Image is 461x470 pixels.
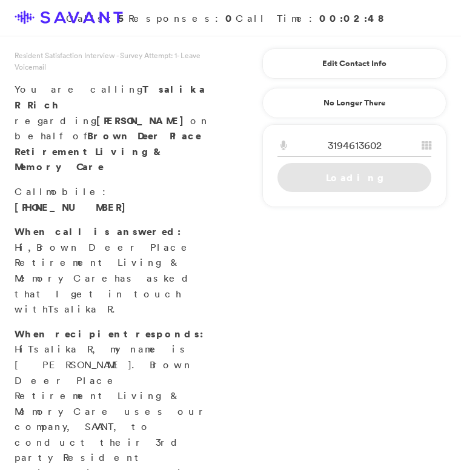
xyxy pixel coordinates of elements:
[277,163,431,192] a: Loading
[15,224,216,317] p: Hi, has asked that I get in touch with .
[15,50,201,72] span: Resident Satisfaction Interview - Survey Attempt: 1 - Leave Voicemail
[27,98,61,111] span: Rich
[319,12,386,25] strong: 00:02:48
[225,12,236,25] strong: 0
[15,129,201,173] strong: Brown Deer Place Retirement Living & Memory Care
[15,82,216,175] p: You are calling regarding on behalf of
[262,88,446,118] a: No Longer There
[15,327,204,340] strong: When recipient responds:
[15,241,194,284] span: Brown Deer Place Retirement Living & Memory Care
[15,184,216,215] p: Call :
[15,225,181,238] strong: When call is answered:
[96,114,190,127] strong: [PERSON_NAME]
[28,343,92,355] span: Tsalika R
[277,54,431,73] a: Edit Contact Info
[15,200,132,214] span: [PHONE_NUMBER]
[48,303,112,315] span: Tsalika R
[46,185,102,197] span: mobile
